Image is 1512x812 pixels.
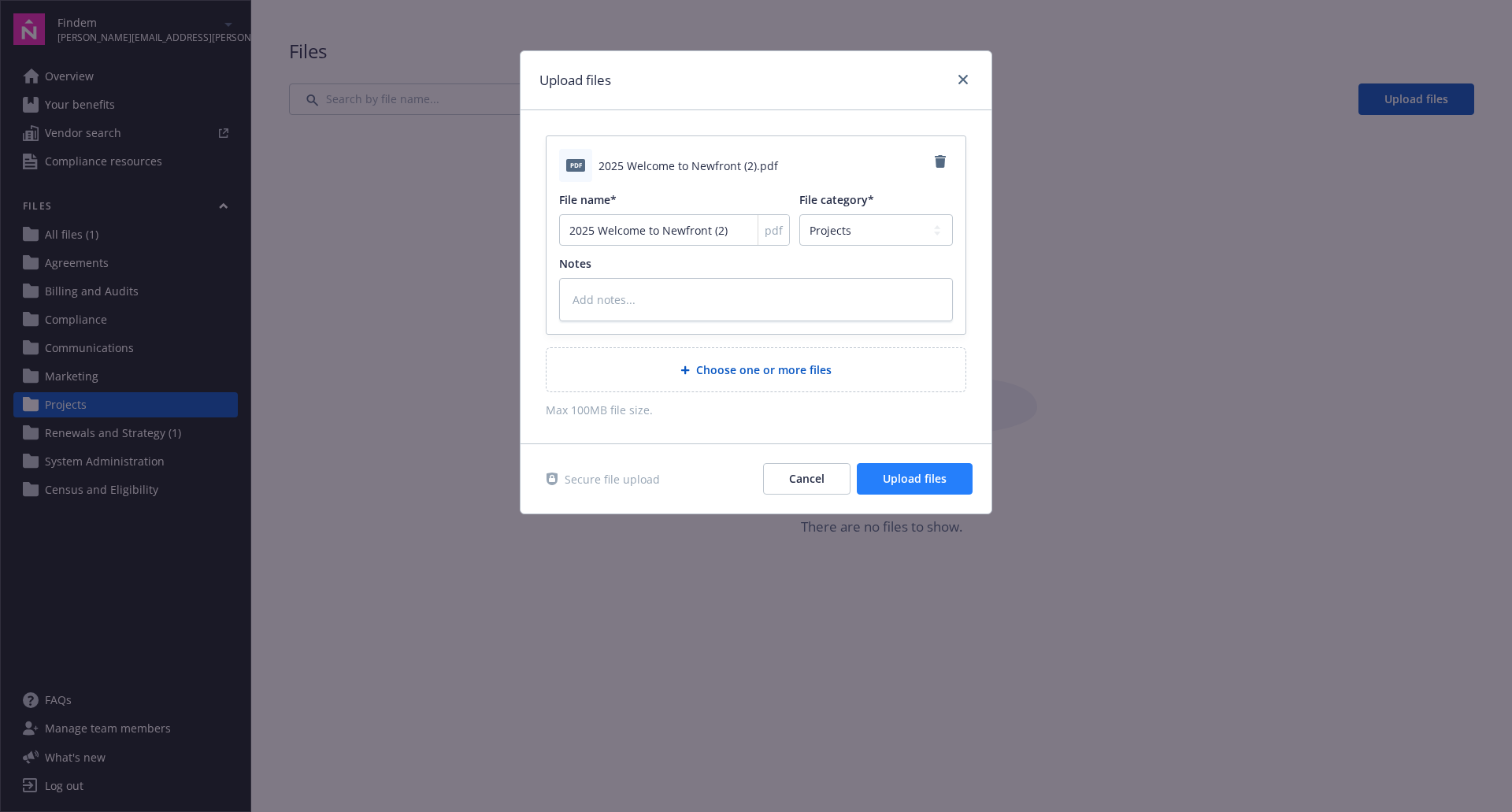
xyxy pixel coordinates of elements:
input: Add file name... [559,214,790,246]
span: Secure file upload [565,471,660,488]
h1: Upload files [539,70,611,91]
span: Max 100MB file size. [546,402,966,418]
div: Choose one or more files [546,347,966,392]
span: pdf [765,222,783,239]
button: Upload files [857,463,973,495]
span: pdf [566,159,585,171]
span: Upload files [883,471,947,486]
span: File category* [799,192,874,207]
span: 2025 Welcome to Newfront (2).pdf [598,158,778,174]
span: File name* [559,192,617,207]
button: Cancel [763,463,850,495]
span: Cancel [789,471,825,486]
a: close [954,70,973,89]
span: Choose one or more files [696,362,832,378]
a: Remove [928,149,953,174]
span: Notes [559,256,591,271]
